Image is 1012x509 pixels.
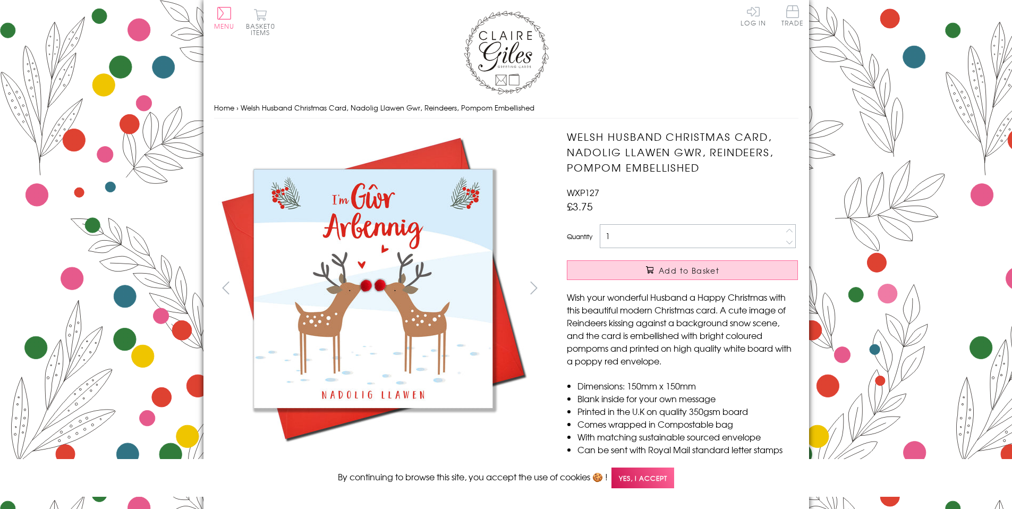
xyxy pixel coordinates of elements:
[577,379,798,392] li: Dimensions: 150mm x 150mm
[611,468,674,488] span: Yes, I accept
[741,5,766,26] a: Log In
[214,103,234,113] a: Home
[546,129,864,384] img: Welsh Husband Christmas Card, Nadolig Llawen Gwr, Reindeers, Pompom Embellished
[577,392,798,405] li: Blank inside for your own message
[214,97,798,119] nav: breadcrumbs
[567,199,593,214] span: £3.75
[567,232,592,241] label: Quantity
[246,9,275,36] button: Basket0 items
[781,5,804,28] a: Trade
[236,103,239,113] span: ›
[567,291,798,367] p: Wish your wonderful Husband a Happy Christmas with this beautiful modern Christmas card. A cute i...
[577,443,798,456] li: Can be sent with Royal Mail standard letter stamps
[214,276,238,300] button: prev
[522,276,546,300] button: next
[464,11,549,95] img: Claire Giles Greetings Cards
[577,418,798,430] li: Comes wrapped in Compostable bag
[214,21,235,31] span: Menu
[567,186,599,199] span: WXP127
[567,129,798,175] h1: Welsh Husband Christmas Card, Nadolig Llawen Gwr, Reindeers, Pompom Embellished
[577,430,798,443] li: With matching sustainable sourced envelope
[241,103,534,113] span: Welsh Husband Christmas Card, Nadolig Llawen Gwr, Reindeers, Pompom Embellished
[214,7,235,29] button: Menu
[781,5,804,26] span: Trade
[567,260,798,280] button: Add to Basket
[659,265,719,276] span: Add to Basket
[214,129,532,448] img: Welsh Husband Christmas Card, Nadolig Llawen Gwr, Reindeers, Pompom Embellished
[577,405,798,418] li: Printed in the U.K on quality 350gsm board
[251,21,275,37] span: 0 items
